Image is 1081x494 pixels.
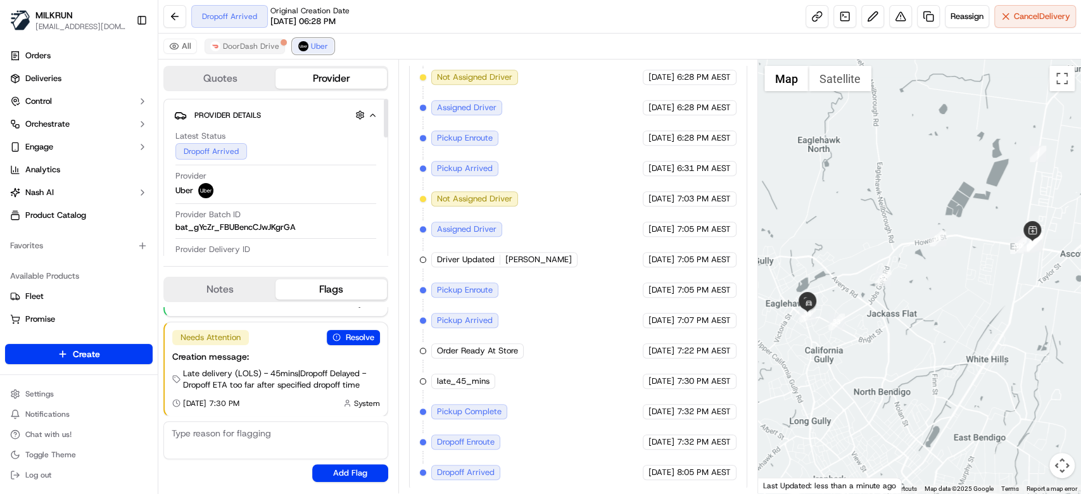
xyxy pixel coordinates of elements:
[5,385,153,403] button: Settings
[194,110,261,120] span: Provider Details
[648,132,674,144] span: [DATE]
[270,16,336,27] span: [DATE] 06:28 PM
[761,477,803,493] img: Google
[5,46,153,66] a: Orders
[5,446,153,464] button: Toggle Theme
[677,284,731,296] span: 7:05 PM AEST
[174,104,377,125] button: Provider Details
[437,436,495,448] span: Dropoff Enroute
[298,41,308,51] img: uber-new-logo.jpeg
[1010,237,1027,254] div: 30
[73,348,100,360] span: Create
[677,102,731,113] span: 6:28 PM AEST
[5,68,153,89] a: Deliveries
[799,306,816,322] div: 34
[183,368,380,391] span: Late delivery (LOLS) - 45mins | Dropoff Delayed - Dropoff ETA too far after specified dropoff time
[648,315,674,326] span: [DATE]
[677,376,731,387] span: 7:30 PM AEST
[648,467,674,478] span: [DATE]
[175,209,241,220] span: Provider Batch ID
[758,478,902,493] div: Last Updated: less than a minute ago
[25,429,72,440] span: Chat with us!
[648,254,674,265] span: [DATE]
[951,11,983,22] span: Reassign
[10,313,148,325] a: Promise
[165,68,275,89] button: Quotes
[994,5,1076,28] button: CancelDelivery
[210,41,220,51] img: doordash_logo_v2.png
[677,406,731,417] span: 7:32 PM AEST
[809,66,871,91] button: Show satellite imagery
[25,470,51,480] span: Log out
[275,68,386,89] button: Provider
[5,236,153,256] div: Favorites
[25,187,54,198] span: Nash AI
[5,266,153,286] div: Available Products
[35,22,126,32] button: [EMAIL_ADDRESS][DOMAIN_NAME]
[1016,236,1032,253] div: 2
[677,163,731,174] span: 6:31 PM AEST
[1021,231,1037,248] div: 9
[172,350,380,363] div: Creation message:
[437,284,493,296] span: Pickup Enroute
[270,6,350,16] span: Original Creation Date
[828,313,845,330] div: 33
[205,39,285,54] button: DoorDash Drive
[25,210,86,221] span: Product Catalog
[10,291,148,302] a: Fleet
[5,309,153,329] button: Promise
[5,344,153,364] button: Create
[437,163,493,174] span: Pickup Arrived
[945,5,989,28] button: Reassign
[1027,485,1077,492] a: Report a map error
[875,270,891,286] div: 32
[677,132,731,144] span: 6:28 PM AEST
[25,96,52,107] span: Control
[25,389,54,399] span: Settings
[437,467,495,478] span: Dropoff Arrived
[648,193,674,205] span: [DATE]
[5,426,153,443] button: Chat with us!
[437,224,496,235] span: Assigned Driver
[5,182,153,203] button: Nash AI
[5,405,153,423] button: Notifications
[677,193,731,205] span: 7:03 PM AEST
[175,244,250,255] span: Provider Delivery ID
[223,41,279,51] span: DoorDash Drive
[437,254,495,265] span: Driver Updated
[1018,236,1035,253] div: 15
[175,222,296,233] span: bat_gYcZr_FBUBencCJwJKgrGA
[198,183,213,198] img: uber-new-logo.jpeg
[1025,234,1041,251] div: 29
[648,102,674,113] span: [DATE]
[25,450,76,460] span: Toggle Theme
[172,330,249,345] div: Needs Attention
[1025,236,1041,252] div: 16
[437,406,502,417] span: Pickup Complete
[764,66,809,91] button: Show street map
[25,409,70,419] span: Notifications
[175,130,225,142] span: Latest Status
[648,163,674,174] span: [DATE]
[437,376,490,387] span: late_45_mins
[25,313,55,325] span: Promise
[183,398,239,408] span: [DATE] 7:30 PM
[437,132,493,144] span: Pickup Enroute
[677,436,731,448] span: 7:32 PM AEST
[505,254,572,265] span: [PERSON_NAME]
[677,224,731,235] span: 7:05 PM AEST
[1030,146,1046,162] div: 1
[925,485,994,492] span: Map data ©2025 Google
[1049,453,1075,478] button: Map camera controls
[648,345,674,357] span: [DATE]
[648,284,674,296] span: [DATE]
[327,330,380,345] button: Resolve
[648,376,674,387] span: [DATE]
[437,315,493,326] span: Pickup Arrived
[163,39,197,54] button: All
[175,185,193,196] span: Uber
[25,73,61,84] span: Deliveries
[677,72,731,83] span: 6:28 PM AEST
[25,164,60,175] span: Analytics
